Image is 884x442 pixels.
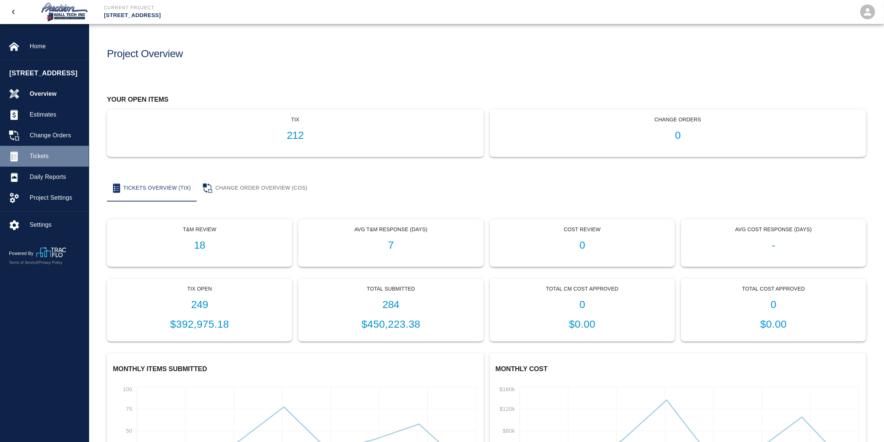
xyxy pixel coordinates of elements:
h2: Monthly Items Submitted [113,365,478,373]
p: Total CM Cost Approved [496,285,669,293]
button: Tickets Overview (TIX) [107,175,197,202]
span: Estimates [30,110,83,119]
p: T&M Review [113,226,286,233]
span: Tickets [30,152,83,161]
p: Tix Open [113,285,286,293]
h1: Project Overview [107,48,183,60]
span: Settings [30,220,83,229]
h1: 212 [113,130,477,142]
p: Powered By [9,250,36,257]
h1: 284 [304,299,477,311]
a: Privacy Policy [39,261,62,265]
p: tix [113,116,477,124]
span: Overview [30,89,83,98]
img: TracFlo [36,247,66,257]
p: $450,223.38 [304,317,477,332]
h1: 18 [113,239,286,252]
h1: 0 [496,299,669,311]
button: open drawer [4,3,22,21]
p: $392,975.18 [113,317,286,332]
h1: 0 [496,239,669,252]
p: Total Submitted [304,285,477,293]
iframe: Chat Widget [847,406,884,442]
span: Change Orders [30,131,83,140]
span: Daily Reports [30,173,83,181]
img: Precision Wall Tech, Inc. [40,1,89,22]
p: $0.00 [496,317,669,332]
h1: 0 [687,299,860,311]
span: | [37,261,39,265]
tspan: 100 [123,386,132,392]
span: Project Settings [30,193,83,202]
h1: 0 [496,130,860,142]
p: Change Orders [496,116,860,124]
tspan: $160k [499,386,515,392]
a: Terms of Service [9,261,37,265]
h1: 249 [113,299,286,311]
p: Avg T&M Response (Days) [304,226,477,233]
h1: 7 [304,239,477,252]
tspan: 75 [126,406,132,412]
h2: Your open items [107,96,866,104]
p: Current Project [104,4,482,11]
h1: - [687,239,860,252]
h2: Monthly Cost [496,365,861,373]
span: Home [30,42,83,51]
button: Change Order Overview (COS) [197,175,313,202]
tspan: $120k [499,406,515,412]
p: Total Cost Approved [687,285,860,293]
tspan: $80k [502,428,515,434]
p: $0.00 [687,317,860,332]
span: [STREET_ADDRESS] [9,68,85,78]
tspan: 50 [126,428,132,434]
p: Avg Cost Response (Days) [687,226,860,233]
p: Cost Review [496,226,669,233]
p: [STREET_ADDRESS] [104,11,482,20]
